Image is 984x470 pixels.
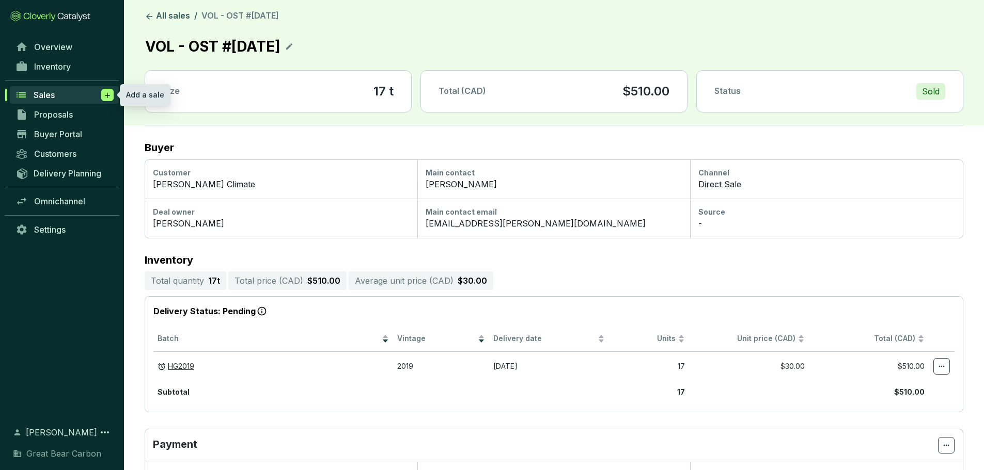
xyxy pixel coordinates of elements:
[458,274,487,287] p: $30.00
[493,334,596,344] span: Delivery date
[622,83,669,100] p: $510.00
[426,168,682,178] div: Main contact
[439,86,486,96] span: Total (CAD)
[194,10,197,23] li: /
[10,38,119,56] a: Overview
[10,106,119,123] a: Proposals
[10,221,119,238] a: Settings
[168,362,194,371] a: HG2019
[163,86,180,97] p: Size
[10,145,119,163] a: Customers
[208,274,220,287] p: 17 t
[201,10,279,21] span: VOL - OST #[DATE]
[698,217,955,230] div: -
[609,351,689,381] td: 17
[698,168,955,178] div: Channel
[393,327,489,352] th: Vintage
[698,178,955,190] div: Direct Sale
[153,168,409,178] div: Customer
[426,207,682,217] div: Main contact email
[145,35,281,58] p: VOL - OST #[DATE]
[10,125,119,143] a: Buyer Portal
[426,217,682,230] div: [EMAIL_ADDRESS][PERSON_NAME][DOMAIN_NAME]
[307,274,340,287] p: $510.00
[145,142,174,153] h2: Buyer
[158,387,190,396] b: Subtotal
[153,305,955,318] p: Delivery Status: Pending
[34,224,66,235] span: Settings
[689,351,809,381] td: $30.00
[737,334,795,343] span: Unit price (CAD)
[26,447,101,460] span: Great Bear Carbon
[10,58,119,75] a: Inventory
[613,334,676,344] span: Units
[714,86,741,97] p: Status
[698,207,955,217] div: Source
[34,61,71,72] span: Inventory
[235,274,303,287] p: Total price ( CAD )
[609,327,689,352] th: Units
[34,129,82,139] span: Buyer Portal
[677,387,685,396] b: 17
[143,10,192,23] a: All sales
[34,42,72,52] span: Overview
[153,327,393,352] th: Batch
[373,83,394,100] section: 17 t
[158,362,166,371] img: scheduled
[10,165,119,182] a: Delivery Planning
[120,84,170,106] div: Add a sale
[397,334,476,344] span: Vintage
[153,437,938,453] p: Payment
[153,217,409,230] div: [PERSON_NAME]
[809,351,929,381] td: $510.00
[34,109,73,120] span: Proposals
[489,327,609,352] th: Delivery date
[894,387,925,396] b: $510.00
[34,149,76,159] span: Customers
[34,196,85,206] span: Omnichannel
[158,334,380,344] span: Batch
[355,274,454,287] p: Average unit price ( CAD )
[493,362,518,370] span: [DATE]
[145,255,963,265] p: Inventory
[34,168,101,179] span: Delivery Planning
[34,90,55,100] span: Sales
[26,426,97,439] span: [PERSON_NAME]
[151,274,204,287] p: Total quantity
[426,178,682,190] div: [PERSON_NAME]
[10,86,119,104] a: Sales
[153,207,409,217] div: Deal owner
[874,334,915,343] span: Total (CAD)
[153,178,409,190] div: [PERSON_NAME] Climate
[393,351,489,381] td: 2019
[10,192,119,210] a: Omnichannel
